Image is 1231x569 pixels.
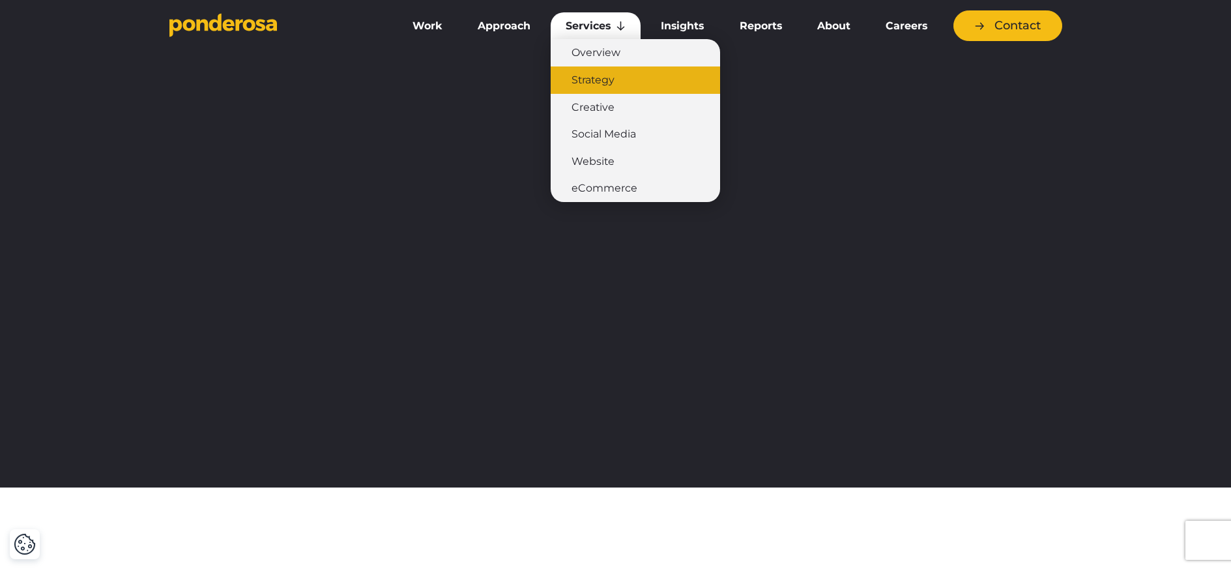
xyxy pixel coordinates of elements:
[953,10,1062,41] a: Contact
[14,533,36,555] img: Revisit consent button
[802,12,865,40] a: About
[551,12,641,40] a: Services
[551,66,720,94] a: Strategy
[551,175,720,202] a: eCommerce
[551,94,720,121] a: Creative
[871,12,942,40] a: Careers
[14,533,36,555] button: Cookie Settings
[551,39,720,66] a: Overview
[463,12,545,40] a: Approach
[646,12,719,40] a: Insights
[551,148,720,175] a: Website
[725,12,797,40] a: Reports
[169,13,378,39] a: Go to homepage
[551,121,720,148] a: Social Media
[398,12,457,40] a: Work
